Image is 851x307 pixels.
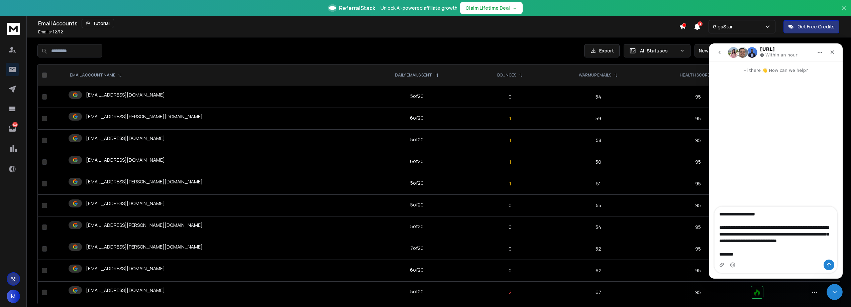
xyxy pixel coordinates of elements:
[783,20,839,33] button: Get Free Credits
[381,5,457,11] p: Unlock AI-powered affiliate growth
[86,113,203,120] p: [EMAIL_ADDRESS][PERSON_NAME][DOMAIN_NAME]
[477,224,543,231] p: 0
[547,238,649,260] td: 52
[86,287,165,294] p: [EMAIL_ADDRESS][DOMAIN_NAME]
[70,72,122,78] div: EMAIL ACCOUNT NAME
[477,246,543,252] p: 0
[460,2,523,14] button: Claim Lifetime Deal→
[86,157,165,163] p: [EMAIL_ADDRESS][DOMAIN_NAME]
[547,130,649,151] td: 58
[547,173,649,195] td: 51
[7,290,20,303] button: M
[547,108,649,130] td: 59
[547,282,649,303] td: 67
[497,72,516,78] p: BOUNCES
[584,44,620,57] button: Export
[709,43,843,279] iframe: Intercom live chat
[649,130,747,151] td: 95
[477,180,543,187] p: 1
[86,178,203,185] p: [EMAIL_ADDRESS][PERSON_NAME][DOMAIN_NAME]
[6,122,19,135] a: 102
[53,29,63,35] span: 12 / 12
[695,44,738,57] button: Newest
[38,29,63,35] p: Emails :
[649,151,747,173] td: 95
[86,244,203,250] p: [EMAIL_ADDRESS][PERSON_NAME][DOMAIN_NAME]
[547,151,649,173] td: 50
[827,284,843,300] iframe: Intercom live chat
[86,135,165,142] p: [EMAIL_ADDRESS][DOMAIN_NAME]
[86,265,165,272] p: [EMAIL_ADDRESS][DOMAIN_NAME]
[395,72,432,78] p: DAILY EMAILS SENT
[410,136,424,143] div: 5 of 20
[649,195,747,216] td: 95
[713,23,735,30] p: GigaStar
[649,86,747,108] td: 95
[410,267,424,273] div: 6 of 20
[698,21,703,26] span: 5
[649,238,747,260] td: 95
[547,260,649,282] td: 62
[410,93,424,100] div: 5 of 20
[82,19,114,28] button: Tutorial
[513,5,517,11] span: →
[649,173,747,195] td: 95
[410,180,424,186] div: 5 of 20
[680,72,710,78] p: HEALTH SCORE
[477,202,543,209] p: 0
[579,72,611,78] p: WARMUP EMAILS
[410,158,424,165] div: 6 of 20
[410,223,424,230] div: 5 of 20
[339,4,375,12] span: ReferralStack
[649,216,747,238] td: 95
[797,23,835,30] p: Get Free Credits
[547,195,649,216] td: 55
[477,94,543,100] p: 0
[477,137,543,144] p: 1
[410,201,424,208] div: 5 of 20
[86,92,165,98] p: [EMAIL_ADDRESS][DOMAIN_NAME]
[649,282,747,303] td: 95
[649,108,747,130] td: 95
[38,19,679,28] div: Email Accounts
[86,222,203,228] p: [EMAIL_ADDRESS][PERSON_NAME][DOMAIN_NAME]
[640,47,677,54] p: All Statuses
[477,289,543,296] p: 2
[477,115,543,122] p: 1
[12,122,18,127] p: 102
[840,4,848,20] button: Close banner
[410,245,424,252] div: 7 of 20
[649,260,747,282] td: 95
[477,159,543,165] p: 1
[86,200,165,207] p: [EMAIL_ADDRESS][DOMAIN_NAME]
[547,86,649,108] td: 54
[477,267,543,274] p: 0
[410,288,424,295] div: 5 of 20
[547,216,649,238] td: 54
[410,115,424,121] div: 6 of 20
